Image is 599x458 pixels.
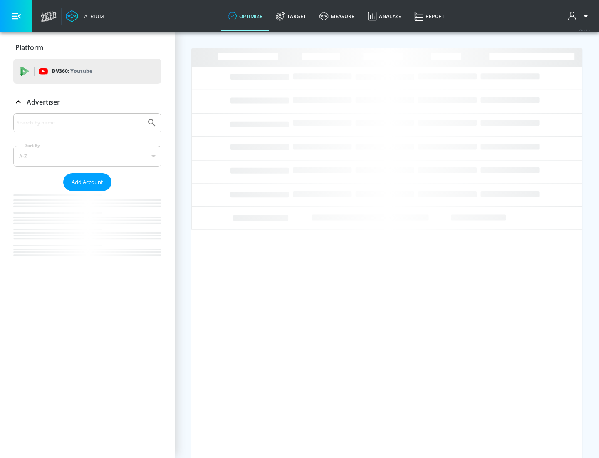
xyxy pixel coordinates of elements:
div: Advertiser [13,90,161,114]
a: Analyze [361,1,408,31]
nav: list of Advertiser [13,191,161,272]
a: Atrium [66,10,104,22]
p: Platform [15,43,43,52]
label: Sort By [24,143,42,148]
a: Target [269,1,313,31]
a: measure [313,1,361,31]
p: DV360: [52,67,92,76]
div: Platform [13,36,161,59]
a: Report [408,1,451,31]
p: Youtube [70,67,92,75]
span: v 4.22.2 [579,27,591,32]
button: Add Account [63,173,111,191]
input: Search by name [17,117,143,128]
div: A-Z [13,146,161,167]
div: Advertiser [13,113,161,272]
div: Atrium [81,12,104,20]
span: Add Account [72,177,103,187]
div: DV360: Youtube [13,59,161,84]
p: Advertiser [27,97,60,107]
a: optimize [221,1,269,31]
